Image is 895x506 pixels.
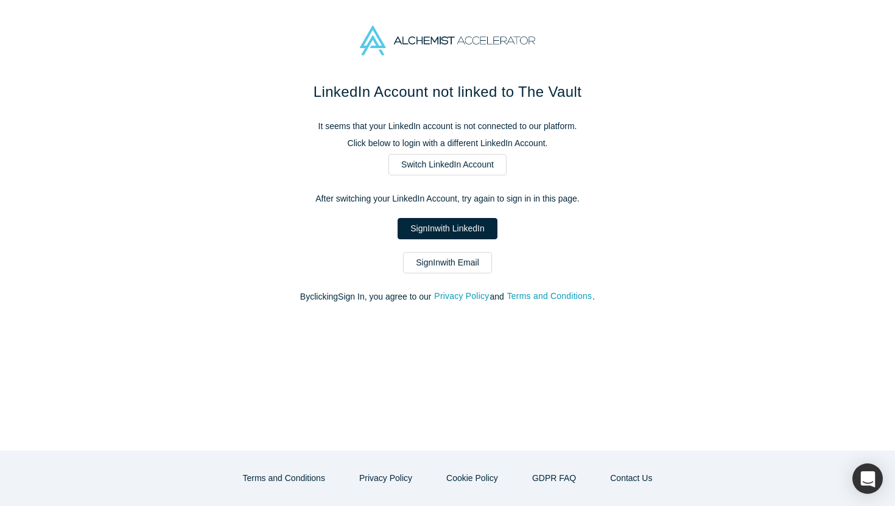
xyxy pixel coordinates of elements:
[192,137,703,150] p: Click below to login with a different LinkedIn Account.
[388,154,507,175] a: Switch LinkedIn Account
[230,468,338,489] button: Terms and Conditions
[507,289,593,303] button: Terms and Conditions
[403,252,492,273] a: SignInwith Email
[192,192,703,205] p: After switching your LinkedIn Account, try again to sign in in this page.
[192,290,703,303] p: By clicking Sign In , you agree to our and .
[192,120,703,133] p: It seems that your LinkedIn account is not connected to our platform.
[597,468,665,489] a: Contact Us
[346,468,425,489] button: Privacy Policy
[360,26,535,55] img: Alchemist Accelerator Logo
[433,468,511,489] button: Cookie Policy
[433,289,490,303] button: Privacy Policy
[192,81,703,103] h1: LinkedIn Account not linked to The Vault
[398,218,497,239] a: SignInwith LinkedIn
[519,468,589,489] a: GDPR FAQ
